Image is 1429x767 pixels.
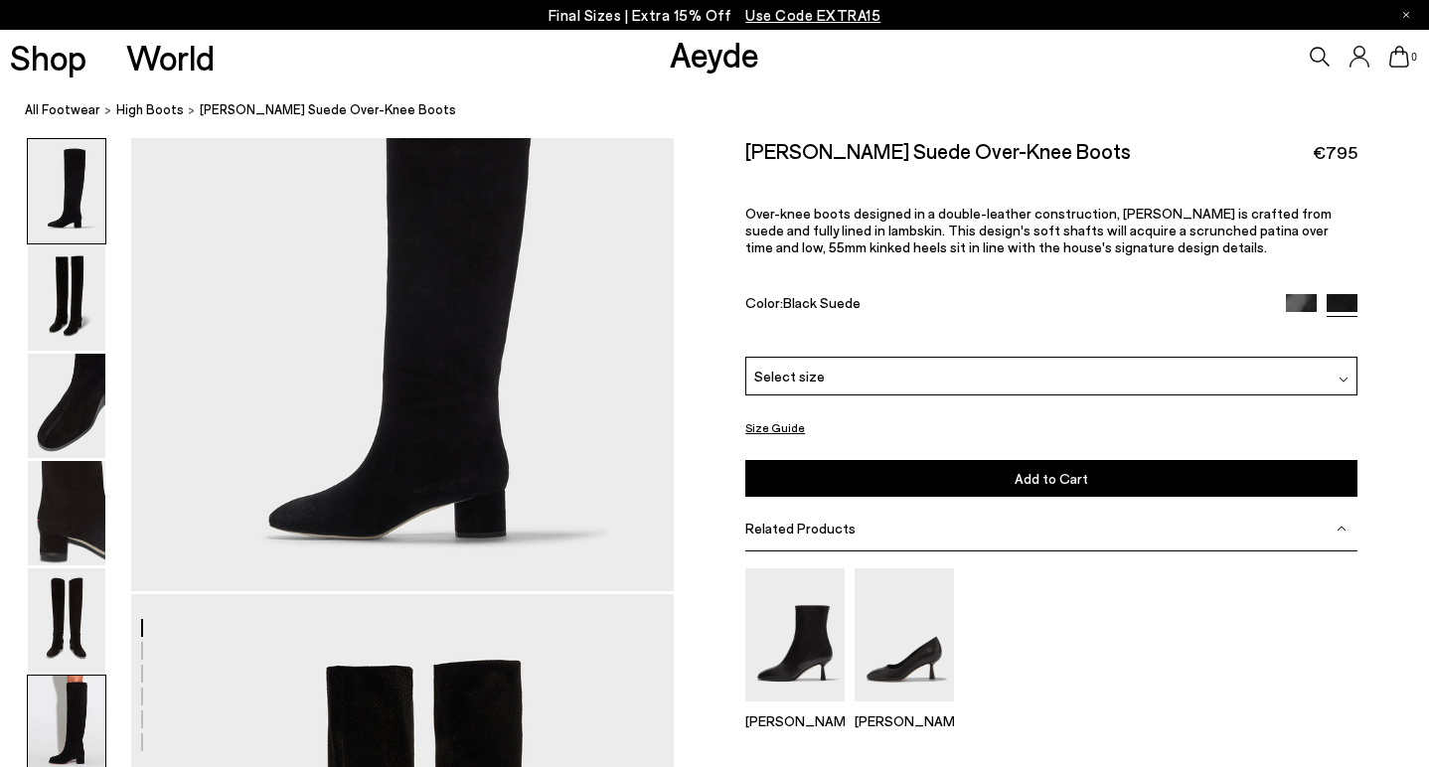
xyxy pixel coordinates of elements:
img: Willa Suede Over-Knee Boots - Image 3 [28,354,105,458]
a: Dorothy Soft Sock Boots [PERSON_NAME] [745,688,845,729]
span: Black Suede [783,294,861,311]
span: High Boots [116,101,184,117]
span: [PERSON_NAME] Suede Over-Knee Boots [200,99,456,120]
span: €795 [1313,140,1357,165]
p: Over-knee boots designed in a double-leather construction, [PERSON_NAME] is crafted from suede an... [745,205,1357,255]
span: Related Products [745,520,856,537]
p: Final Sizes | Extra 15% Off [549,3,881,28]
span: Navigate to /collections/ss25-final-sizes [745,6,880,24]
img: svg%3E [1337,524,1347,534]
button: Size Guide [745,415,805,440]
p: [PERSON_NAME] [745,712,845,729]
span: Select size [754,366,825,386]
a: High Boots [116,99,184,120]
img: Willa Suede Over-Knee Boots - Image 2 [28,246,105,351]
img: Willa Suede Over-Knee Boots - Image 5 [28,568,105,673]
h2: [PERSON_NAME] Suede Over-Knee Boots [745,138,1131,163]
img: svg%3E [1339,375,1349,384]
a: Shop [10,40,86,75]
nav: breadcrumb [25,83,1429,138]
button: Add to Cart [745,460,1357,497]
a: Giotta Round-Toe Pumps [PERSON_NAME] [855,688,954,729]
span: Add to Cart [1015,470,1088,487]
a: Aeyde [670,33,759,75]
img: Dorothy Soft Sock Boots [745,568,845,700]
div: Color: [745,294,1266,317]
img: Giotta Round-Toe Pumps [855,568,954,700]
a: All Footwear [25,99,100,120]
a: World [126,40,215,75]
p: [PERSON_NAME] [855,712,954,729]
span: 0 [1409,52,1419,63]
img: Willa Suede Over-Knee Boots - Image 4 [28,461,105,565]
img: Willa Suede Over-Knee Boots - Image 1 [28,139,105,243]
a: 0 [1389,46,1409,68]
